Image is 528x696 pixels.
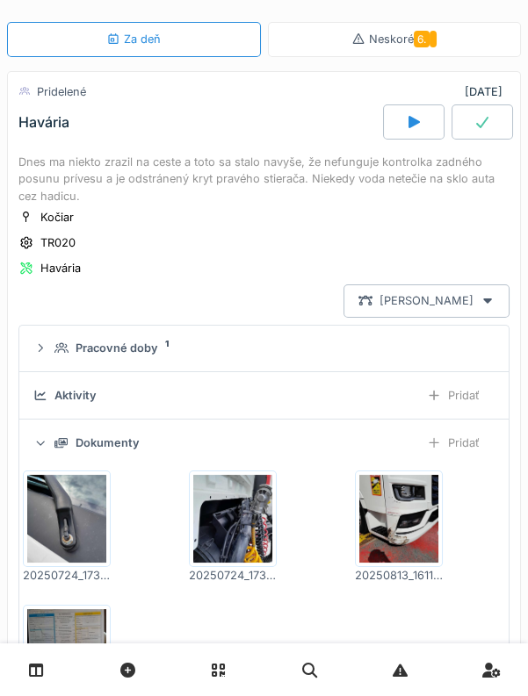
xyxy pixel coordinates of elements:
img: zsgpm0us7wtflemj6p5fram7m6bt [359,475,438,563]
summary: AktivityPridať [26,379,502,412]
img: s1nah44m1v3pp42ubwco85bslaf9 [27,475,106,563]
font: TR020 [40,236,76,249]
font: 6. [417,32,426,46]
font: Havária [18,113,69,131]
summary: DokumentyPridať [26,427,502,459]
img: 5r1nxbquo9t9h97h16od0iwkjy7n [193,475,272,563]
font: [DATE] [465,85,503,98]
font: 20250724_173117.jpg [189,569,300,582]
font: Havária [40,262,81,275]
font: Pracovné doby [76,341,158,355]
font: 20250813_161154.jpg [355,569,467,582]
font: Pridať [448,436,480,449]
font: Kočiar [40,211,74,224]
font: Aktivity [54,389,97,402]
font: Za deň [124,32,161,46]
font: 20250724_173107.jpg [23,569,136,582]
summary: Pracovné doby1 [26,333,502,365]
font: [PERSON_NAME] [380,294,474,307]
font: 1 [165,339,169,348]
font: Dokumenty [76,436,140,449]
font: Pridať [448,389,480,402]
font: Neskoré [369,32,414,46]
font: Dnes ma niekto zrazil na ceste a toto sa stalo navyše, že nefunguje kontrolka zadného posunu prív... [18,155,495,202]
font: Pridelené [37,85,86,98]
